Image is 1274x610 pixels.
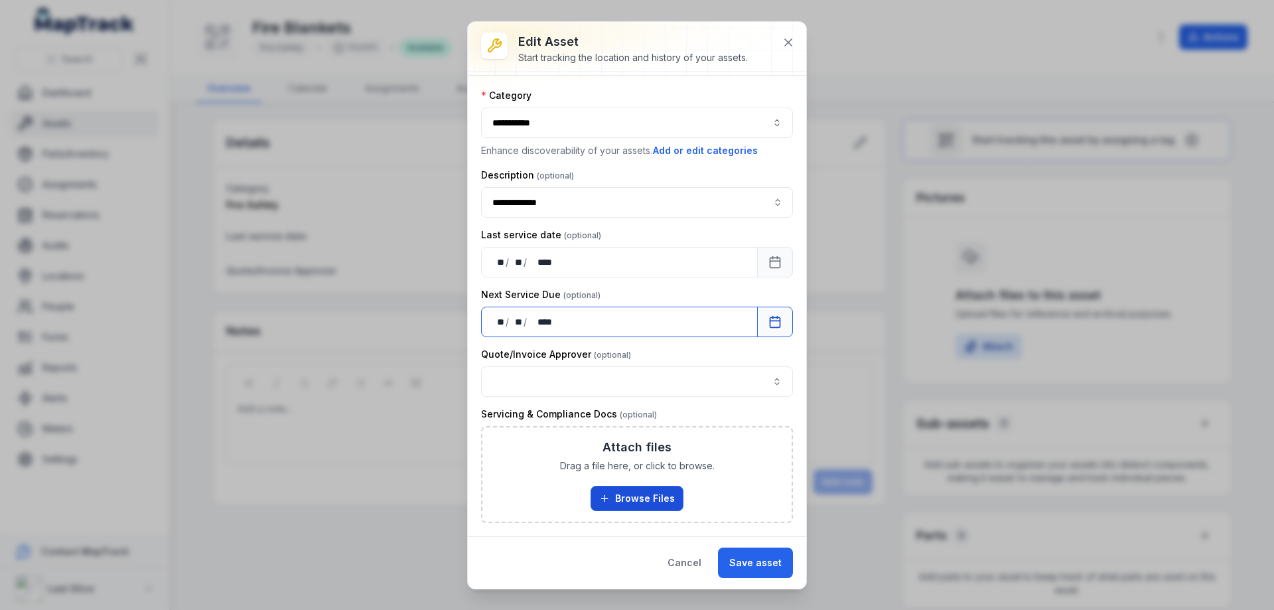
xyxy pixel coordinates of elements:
[481,169,574,182] label: Description
[524,256,528,269] div: /
[757,247,793,277] button: Calendar
[524,315,528,329] div: /
[652,143,758,158] button: Add or edit categories
[528,315,553,329] div: year,
[591,486,683,511] button: Browse Files
[492,256,506,269] div: day,
[718,548,793,578] button: Save asset
[481,288,601,301] label: Next Service Due
[506,315,510,329] div: /
[518,51,748,64] div: Start tracking the location and history of your assets.
[510,315,524,329] div: month,
[602,438,672,457] h3: Attach files
[481,228,601,242] label: Last service date
[528,256,553,269] div: year,
[518,33,748,51] h3: Edit asset
[481,408,657,421] label: Servicing & Compliance Docs
[481,89,531,102] label: Category
[492,315,506,329] div: day,
[757,307,793,337] button: Calendar
[506,256,510,269] div: /
[481,143,793,158] p: Enhance discoverability of your assets.
[481,187,793,218] input: asset-edit:description-label
[656,548,713,578] button: Cancel
[510,256,524,269] div: month,
[560,459,715,473] span: Drag a file here, or click to browse.
[481,348,631,361] label: Quote/Invoice Approver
